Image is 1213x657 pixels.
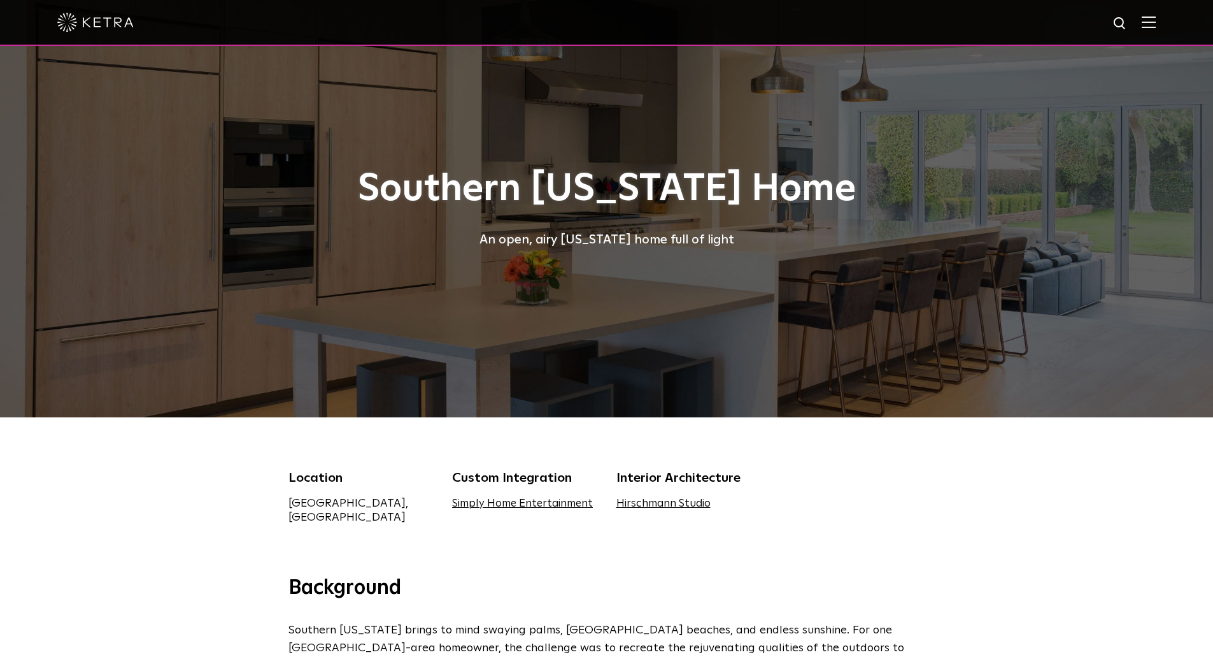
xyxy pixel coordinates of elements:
[288,496,434,524] div: [GEOGRAPHIC_DATA], [GEOGRAPHIC_DATA]
[452,498,593,509] a: Simply Home Entertainment
[288,229,925,250] div: An open, airy [US_STATE] home full of light
[1142,16,1156,28] img: Hamburger%20Nav.svg
[57,13,134,32] img: ketra-logo-2019-white
[616,498,711,509] a: Hirschmann Studio
[1112,16,1128,32] img: search icon
[288,575,925,602] h3: Background
[452,468,597,487] div: Custom Integration
[288,468,434,487] div: Location
[616,468,762,487] div: Interior Architecture
[288,168,925,210] h1: Southern [US_STATE] Home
